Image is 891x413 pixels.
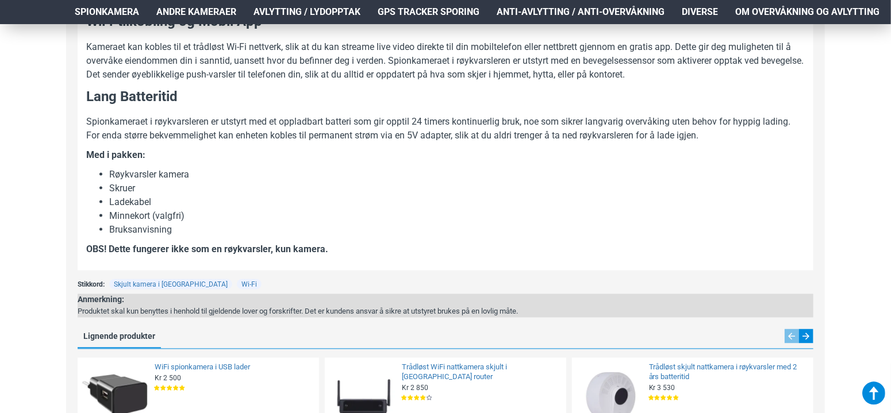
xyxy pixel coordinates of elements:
span: Diverse [682,5,718,19]
p: Kameraet kan kobles til et trådløst Wi-Fi nettverk, slik at du kan streame live video direkte til... [86,40,805,82]
li: Skruer [109,182,805,195]
div: Next slide [799,329,813,343]
span: Spionkamera [75,5,139,19]
li: Bruksanvisning [109,223,805,237]
a: Trådløst skjult nattkamera i røykvarsler med 2 års batteritid [649,363,806,383]
div: Anmerkning: [78,294,518,306]
span: Kr 2 500 [155,374,181,383]
b: OBS! Dette fungerer ikke som en røykvarsler, kun kamera. [86,244,328,254]
h3: Lang Batteritid [86,87,805,107]
a: Skjult kamera i [GEOGRAPHIC_DATA] [109,279,232,290]
span: Anti-avlytting / Anti-overvåkning [497,5,665,19]
a: Wi-Fi [237,279,262,290]
li: Ladekabel [109,195,805,209]
a: Trådløst WiFi nattkamera skjult i [GEOGRAPHIC_DATA] router [402,363,559,383]
span: Andre kameraer [156,5,236,19]
span: Avlytting / Lydopptak [254,5,360,19]
a: WiFi spionkamera i USB lader [155,363,312,373]
div: Previous slide [785,329,799,343]
a: Lignende produkter [78,329,161,348]
span: Kr 3 530 [649,384,675,393]
span: Stikkord: [78,279,105,290]
li: Røykvarsler kamera [109,168,805,182]
span: Om overvåkning og avlytting [735,5,880,19]
b: Med i pakken: [86,149,145,160]
p: Spionkameraet i røykvarsleren er utstyrt med et oppladbart batteri som gir opptil 24 timers konti... [86,115,805,142]
span: Kr 2 850 [402,384,428,393]
li: Minnekort (valgfri) [109,209,805,223]
div: Produktet skal kun benyttes i henhold til gjeldende lover og forskrifter. Det er kundens ansvar å... [78,306,518,318]
span: GPS Tracker Sporing [378,5,479,19]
